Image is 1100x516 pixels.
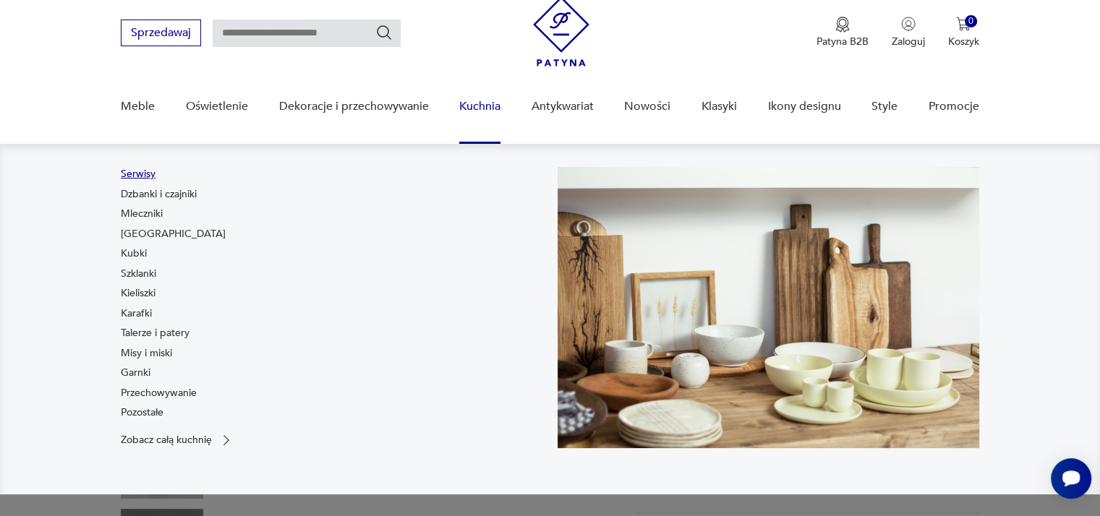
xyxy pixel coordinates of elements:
[121,246,147,261] a: Kubki
[121,267,156,281] a: Szklanki
[121,187,197,202] a: Dzbanki i czajniki
[702,79,737,134] a: Klasyki
[817,35,869,48] p: Patyna B2B
[121,433,234,447] a: Zobacz całą kuchnię
[817,17,869,48] a: Ikona medaluPatyna B2B
[532,79,594,134] a: Antykwariat
[375,24,393,41] button: Szukaj
[278,79,428,134] a: Dekoracje i przechowywanie
[871,79,898,134] a: Style
[1051,458,1091,499] iframe: Smartsupp widget button
[767,79,840,134] a: Ikony designu
[817,17,869,48] button: Patyna B2B
[121,207,163,221] a: Mleczniki
[121,79,155,134] a: Meble
[121,435,212,444] p: Zobacz całą kuchnię
[121,20,201,46] button: Sprzedawaj
[956,17,971,31] img: Ikona koszyka
[459,79,500,134] a: Kuchnia
[121,227,226,241] a: [GEOGRAPHIC_DATA]
[835,17,850,33] img: Ikona medalu
[892,35,925,48] p: Zaloguj
[186,79,248,134] a: Oświetlenie
[121,29,201,39] a: Sprzedawaj
[121,286,155,301] a: Kieliszki
[948,35,979,48] p: Koszyk
[965,15,977,27] div: 0
[624,79,670,134] a: Nowości
[121,366,150,380] a: Garnki
[121,346,172,361] a: Misy i miski
[558,167,979,448] img: b2f6bfe4a34d2e674d92badc23dc4074.jpg
[121,306,152,321] a: Karafki
[892,17,925,48] button: Zaloguj
[121,326,189,340] a: Talerze i patery
[121,405,163,420] a: Pozostałe
[121,167,155,181] a: Serwisy
[929,79,979,134] a: Promocje
[948,17,979,48] button: 0Koszyk
[121,386,197,400] a: Przechowywanie
[901,17,916,31] img: Ikonka użytkownika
